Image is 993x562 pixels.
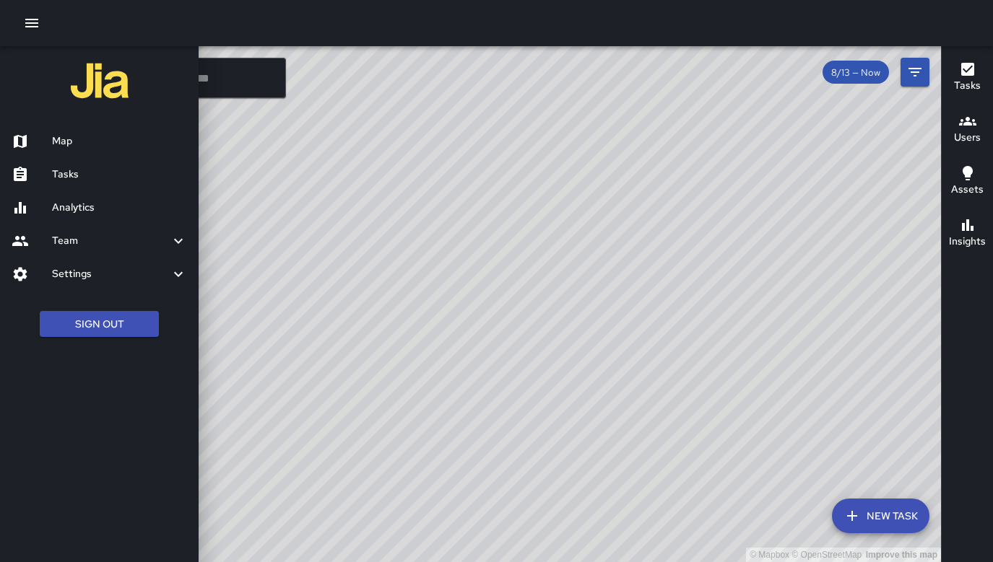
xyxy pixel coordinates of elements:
[52,266,170,282] h6: Settings
[71,52,129,110] img: jia-logo
[949,234,986,250] h6: Insights
[954,78,981,94] h6: Tasks
[52,133,187,149] h6: Map
[52,167,187,183] h6: Tasks
[52,233,170,249] h6: Team
[40,311,159,338] button: Sign Out
[52,200,187,216] h6: Analytics
[954,130,981,146] h6: Users
[951,182,984,198] h6: Assets
[832,499,929,533] button: New Task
